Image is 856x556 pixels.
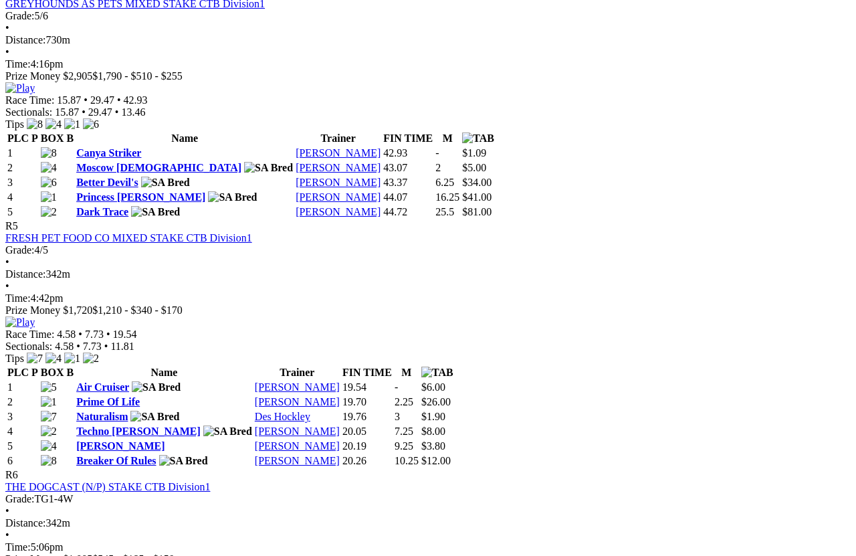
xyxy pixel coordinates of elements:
span: $81.00 [462,206,492,217]
span: $6.00 [421,381,445,393]
span: $1,790 - $510 - $255 [92,70,183,82]
img: SA Bred [131,206,180,218]
img: SA Bred [130,411,179,423]
span: $41.00 [462,191,492,203]
a: [PERSON_NAME] [76,440,165,452]
a: Dark Trace [76,206,128,217]
span: Sectionals: [5,341,52,352]
span: • [76,341,80,352]
span: Sectionals: [5,106,52,118]
div: 342m [5,268,851,280]
span: R6 [5,469,18,480]
img: 4 [45,118,62,130]
a: FRESH PET FOOD CO MIXED STAKE CTB Division1 [5,232,252,244]
img: 4 [41,162,57,174]
text: 16.25 [435,191,459,203]
td: 4 [7,191,39,204]
span: • [5,46,9,58]
div: 5/6 [5,10,851,22]
span: Time: [5,541,31,553]
span: $1.09 [462,147,486,159]
img: SA Bred [208,191,257,203]
a: Techno [PERSON_NAME] [76,426,201,437]
span: Race Time: [5,329,54,340]
img: SA Bred [141,177,190,189]
span: Race Time: [5,94,54,106]
img: 1 [64,353,80,365]
a: Moscow [DEMOGRAPHIC_DATA] [76,162,241,173]
img: TAB [421,367,453,379]
span: B [66,367,74,378]
span: $8.00 [421,426,445,437]
div: 4:16pm [5,58,851,70]
th: FIN TIME [383,132,433,145]
text: - [435,147,439,159]
a: [PERSON_NAME] [255,381,340,393]
td: 1 [7,381,39,394]
th: FIN TIME [342,366,393,379]
span: Time: [5,58,31,70]
td: 1 [7,147,39,160]
th: Trainer [295,132,381,145]
span: • [104,341,108,352]
div: 5:06pm [5,541,851,553]
img: 2 [41,206,57,218]
img: Play [5,82,35,94]
div: 4/5 [5,244,851,256]
span: PLC [7,132,29,144]
div: 730m [5,34,851,46]
img: 8 [41,147,57,159]
span: Distance: [5,517,45,529]
a: Des Hockley [255,411,310,422]
a: Canya Striker [76,147,141,159]
td: 2 [7,395,39,409]
span: 29.47 [90,94,114,106]
text: 25.5 [435,206,454,217]
td: 5 [7,440,39,453]
img: SA Bred [244,162,293,174]
span: Grade: [5,244,35,256]
th: Trainer [254,366,340,379]
th: Name [76,132,294,145]
td: 3 [7,410,39,424]
img: 8 [27,118,43,130]
span: Grade: [5,493,35,504]
a: [PERSON_NAME] [255,440,340,452]
img: 6 [41,177,57,189]
span: BOX [41,132,64,144]
span: • [106,329,110,340]
img: Play [5,316,35,329]
span: 29.47 [88,106,112,118]
div: 4:42pm [5,292,851,304]
td: 44.07 [383,191,433,204]
img: 1 [64,118,80,130]
td: 20.26 [342,454,393,468]
th: Name [76,366,253,379]
th: M [435,132,460,145]
span: Distance: [5,268,45,280]
a: THE DOGCAST (N/P) STAKE CTB Division1 [5,481,210,492]
a: Air Cruiser [76,381,129,393]
td: 44.72 [383,205,433,219]
span: $5.00 [462,162,486,173]
img: 2 [41,426,57,438]
td: 5 [7,205,39,219]
text: 7.25 [395,426,413,437]
td: 4 [7,425,39,438]
span: 15.87 [55,106,79,118]
span: • [5,529,9,541]
img: 1 [41,396,57,408]
span: • [117,94,121,106]
td: 19.54 [342,381,393,394]
span: Grade: [5,10,35,21]
img: 4 [45,353,62,365]
div: 342m [5,517,851,529]
span: • [78,329,82,340]
span: • [5,505,9,517]
td: 19.70 [342,395,393,409]
a: Princess [PERSON_NAME] [76,191,205,203]
img: 1 [41,191,57,203]
span: • [5,256,9,268]
td: 3 [7,176,39,189]
a: [PERSON_NAME] [296,147,381,159]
